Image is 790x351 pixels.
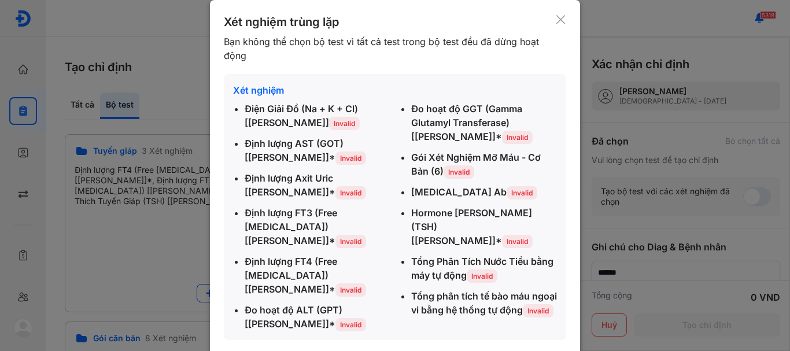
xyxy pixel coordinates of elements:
div: Hormone [PERSON_NAME] (TSH) [[PERSON_NAME]]* [411,206,557,247]
span: Invalid [507,186,537,199]
div: Bạn không thể chọn bộ test vì tất cả test trong bộ test đều đã dừng hoạt động [224,35,555,62]
span: Invalid [502,131,533,144]
div: Đo hoạt độ GGT (Gamma Glutamyl Transferase) [[PERSON_NAME]]* [411,102,557,143]
span: Invalid [335,186,366,199]
div: Định lượng Axit Uric [[PERSON_NAME]]* [245,171,390,199]
div: Tổng Phân Tích Nước Tiểu bằng máy tự động [411,254,557,282]
div: Định lượng FT4 (Free [MEDICAL_DATA]) [[PERSON_NAME]]* [245,254,390,296]
div: Gói Xét Nghiệm Mỡ Máu - Cơ Bản (6) [411,150,557,178]
div: Định lượng AST (GOT) [[PERSON_NAME]]* [245,136,390,164]
div: [MEDICAL_DATA] Ab [411,185,557,199]
div: Xét nghiệm [233,83,557,97]
div: Tổng phân tích tế bào máu ngoại vi bằng hệ thống tự động [411,289,557,317]
span: Invalid [335,318,366,331]
div: Điện Giải Đồ (Na + K + Cl) [[PERSON_NAME]] [245,102,390,130]
span: Invalid [467,269,497,283]
span: Invalid [502,235,533,248]
span: Invalid [335,235,366,248]
span: Invalid [444,165,474,179]
span: Invalid [523,304,553,317]
span: Invalid [329,117,360,130]
span: Invalid [335,283,366,297]
span: Invalid [335,152,366,165]
div: Định lượng FT3 (Free [MEDICAL_DATA]) [[PERSON_NAME]]* [245,206,390,247]
div: Đo hoạt độ ALT (GPT) [[PERSON_NAME]]* [245,303,390,331]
